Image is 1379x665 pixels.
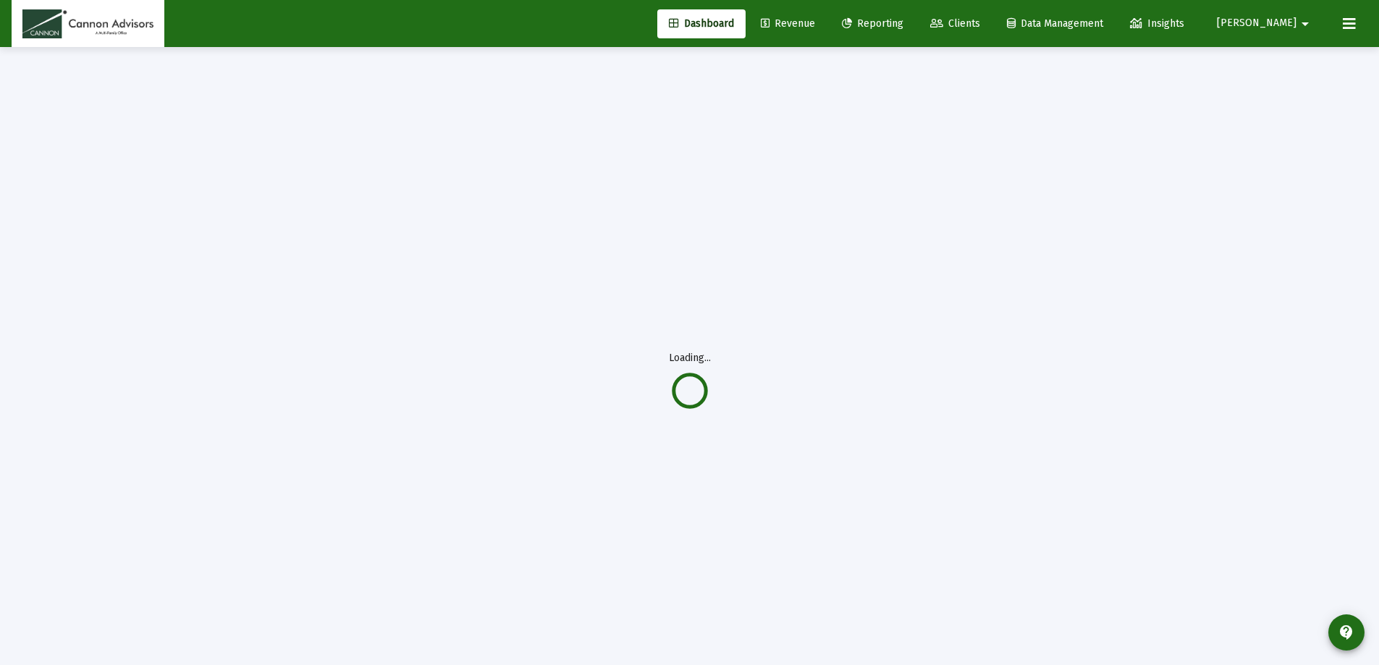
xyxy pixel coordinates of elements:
a: Clients [919,9,992,38]
a: Dashboard [657,9,746,38]
span: Revenue [761,17,815,30]
span: Clients [930,17,980,30]
span: Dashboard [669,17,734,30]
a: Reporting [830,9,915,38]
a: Insights [1118,9,1196,38]
mat-icon: contact_support [1338,624,1355,641]
span: Reporting [842,17,903,30]
mat-icon: arrow_drop_down [1296,9,1314,38]
img: Dashboard [22,9,153,38]
a: Data Management [995,9,1115,38]
span: Data Management [1007,17,1103,30]
button: [PERSON_NAME] [1199,9,1331,38]
a: Revenue [749,9,827,38]
span: [PERSON_NAME] [1217,17,1296,30]
span: Insights [1130,17,1184,30]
